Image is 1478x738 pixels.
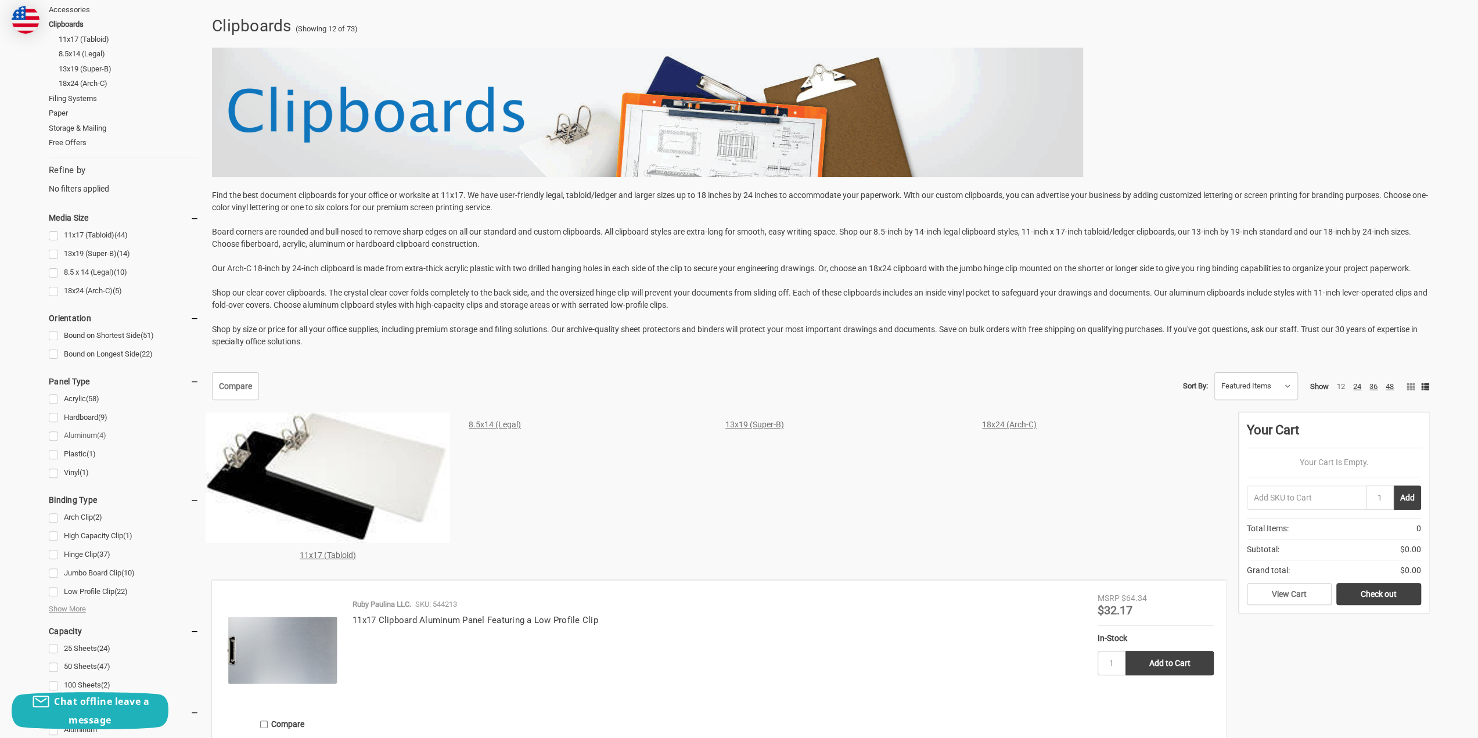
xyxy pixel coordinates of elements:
span: (10) [114,268,127,276]
span: Subtotal: [1247,543,1279,556]
img: 11x17 (Tabloid) [206,412,450,542]
p: SKU: 544213 [415,599,457,610]
button: Add [1394,485,1421,510]
span: (14) [117,249,130,258]
a: Jumbo Board Clip [49,566,199,581]
a: 13x19 (Super-B) [725,420,784,429]
span: (4) [97,431,106,440]
span: (Showing 12 of 73) [295,23,357,35]
div: No filters applied [49,164,199,195]
span: (24) [97,644,110,653]
a: 11x17 (Tabloid) [49,228,199,243]
a: 25 Sheets [49,641,199,657]
a: View Cart [1247,583,1332,605]
input: Add to Cart [1125,651,1214,675]
span: (5) [113,286,122,295]
a: 50 Sheets [49,659,199,675]
a: Free Offers [49,135,199,150]
label: Sort By: [1183,377,1208,395]
img: duty and tax information for United States [12,6,39,34]
h5: Refine by [49,164,199,177]
p: Find the best document clipboards for your office or worksite at 11x17. We have user-friendly leg... [212,189,1429,348]
div: MSRP [1098,592,1120,604]
a: Bound on Longest Side [49,347,199,362]
a: 13x19 (Super-B) [59,62,199,77]
span: (47) [97,662,110,671]
span: Chat offline leave a message [54,695,149,726]
span: $0.00 [1400,564,1421,577]
span: (58) [86,394,99,403]
a: 13x19 (Super-B) [49,246,199,262]
a: Bound on Shortest Side [49,328,199,344]
a: Paper [49,106,199,121]
a: 18x24 (Arch-C) [59,76,199,91]
span: Grand total: [1247,564,1290,577]
a: Plastic [49,447,199,462]
a: Arch Clip [49,510,199,525]
span: $0.00 [1400,543,1421,556]
img: 11x17 Clipboard Aluminum Panel Featuring a Low Profile Clip [224,592,340,708]
a: Acrylic [49,391,199,407]
div: In-Stock [1098,632,1214,645]
a: Vinyl [49,465,199,481]
span: (37) [97,550,110,559]
a: Aluminum [49,722,199,738]
span: (51) [141,331,154,340]
span: 0 [1416,523,1421,535]
a: Hinge Clip [49,547,199,563]
a: 24 [1353,382,1361,391]
span: (2) [93,513,102,521]
a: Clipboards [49,17,199,32]
a: Aluminum [49,428,199,444]
input: Compare [260,721,268,728]
span: (1) [87,449,96,458]
span: Total Items: [1247,523,1289,535]
div: Your Cart [1247,420,1421,448]
span: Show More [49,603,86,615]
span: (1) [123,531,132,540]
span: (1) [80,468,89,477]
h5: Binding Type [49,493,199,507]
img: clipboardbanner2.png [212,47,1083,177]
span: $32.17 [1098,603,1132,617]
h5: Capacity [49,624,199,638]
a: Check out [1336,583,1421,605]
h1: Clipboards [212,11,292,41]
span: (22) [139,350,153,358]
span: $64.34 [1121,593,1147,603]
h5: Panel Type [49,375,199,388]
a: Hardboard [49,410,199,426]
a: 8.5x14 (Legal) [469,420,521,429]
p: Your Cart Is Empty. [1247,456,1421,469]
a: High Capacity Clip [49,528,199,544]
span: (22) [114,587,128,596]
span: (44) [114,231,128,239]
a: Compare [212,372,259,400]
h5: Orientation [49,311,199,325]
a: 11x17 (Tabloid) [300,550,356,560]
a: 8.5x14 (Legal) [59,46,199,62]
span: (9) [98,413,107,422]
span: (2) [101,681,110,689]
a: Filing Systems [49,91,199,106]
a: 48 [1386,382,1394,391]
a: 36 [1369,382,1378,391]
a: 100 Sheets [49,678,199,693]
a: 18x24 (Arch-C) [982,420,1037,429]
p: Ruby Paulina LLC. [353,599,411,610]
a: 11x17 Clipboard Aluminum Panel Featuring a Low Profile Clip [353,615,598,625]
label: Compare [224,715,340,734]
h5: Media Size [49,211,199,225]
button: Chat offline leave a message [12,692,168,729]
a: 12 [1337,382,1345,391]
a: Storage & Mailing [49,121,199,136]
a: 8.5 x 14 (Legal) [49,265,199,280]
a: Accessories [49,2,199,17]
span: Show [1310,382,1329,391]
a: Low Profile Clip [49,584,199,600]
input: Add SKU to Cart [1247,485,1366,510]
a: 11x17 (Tabloid) [59,32,199,47]
span: (10) [121,568,135,577]
a: 18x24 (Arch-C) [49,283,199,299]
